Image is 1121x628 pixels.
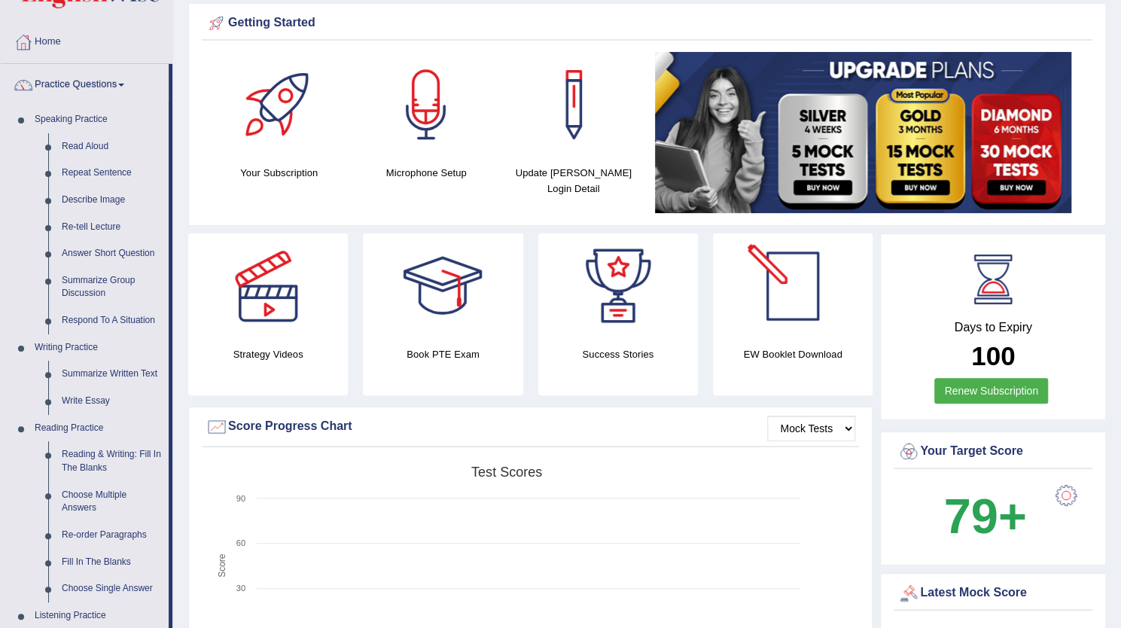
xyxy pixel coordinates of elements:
[55,187,169,214] a: Describe Image
[363,346,522,362] h4: Book PTE Exam
[28,106,169,133] a: Speaking Practice
[538,346,698,362] h4: Success Stories
[971,341,1015,370] b: 100
[55,482,169,522] a: Choose Multiple Answers
[236,584,245,593] text: 30
[213,165,346,181] h4: Your Subscription
[943,489,1026,544] b: 79+
[28,334,169,361] a: Writing Practice
[897,582,1089,605] div: Latest Mock Score
[471,465,542,480] tspan: Test scores
[55,575,169,602] a: Choose Single Answer
[55,160,169,187] a: Repeat Sentence
[55,361,169,388] a: Summarize Written Text
[236,494,245,503] text: 90
[55,267,169,307] a: Summarize Group Discussion
[55,307,169,334] a: Respond To A Situation
[713,346,873,362] h4: EW Booklet Download
[897,321,1089,334] h4: Days to Expiry
[188,346,348,362] h4: Strategy Videos
[55,133,169,160] a: Read Aloud
[1,64,169,102] a: Practice Questions
[55,240,169,267] a: Answer Short Question
[206,416,855,438] div: Score Progress Chart
[55,549,169,576] a: Fill In The Blanks
[897,441,1089,463] div: Your Target Score
[55,388,169,415] a: Write Essay
[28,415,169,442] a: Reading Practice
[55,214,169,241] a: Re-tell Lecture
[507,165,640,197] h4: Update [PERSON_NAME] Login Detail
[361,165,493,181] h4: Microphone Setup
[236,538,245,547] text: 60
[206,12,1089,35] div: Getting Started
[55,441,169,481] a: Reading & Writing: Fill In The Blanks
[55,522,169,549] a: Re-order Paragraphs
[655,52,1071,213] img: small5.jpg
[934,378,1048,404] a: Renew Subscription
[217,553,227,578] tspan: Score
[1,21,172,59] a: Home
